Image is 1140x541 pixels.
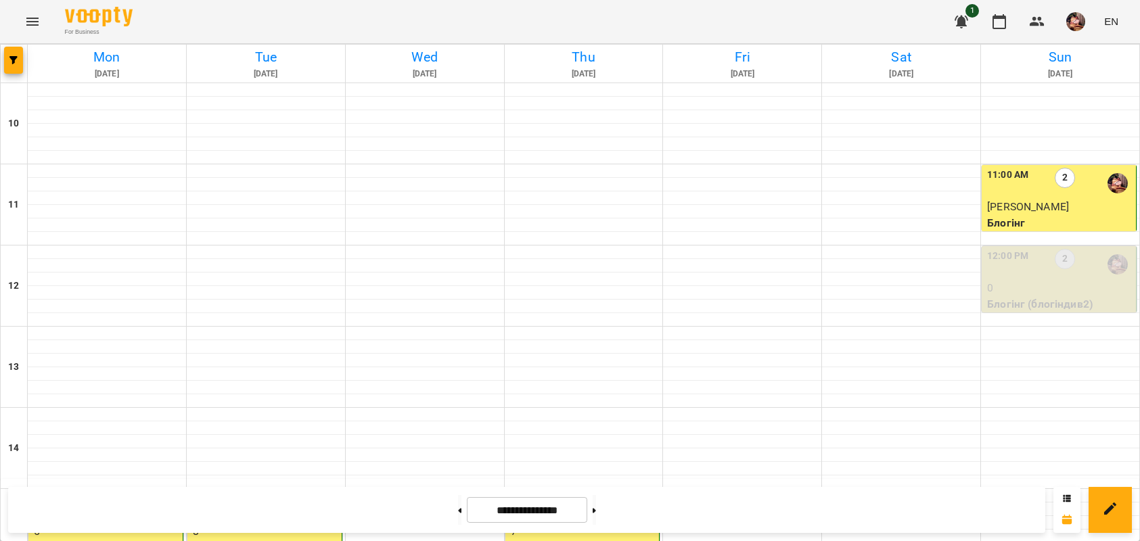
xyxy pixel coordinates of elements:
[189,68,343,80] h6: [DATE]
[965,4,979,18] span: 1
[987,215,1133,231] p: Блогінг
[987,296,1133,312] p: Блогінг (блогіндив2)
[983,47,1137,68] h6: Sun
[507,68,661,80] h6: [DATE]
[16,5,49,38] button: Menu
[1108,173,1128,193] img: Ілля Петруша
[987,200,1069,213] span: [PERSON_NAME]
[987,249,1028,264] label: 12:00 PM
[1108,254,1128,275] img: Ілля Петруша
[348,68,502,80] h6: [DATE]
[1055,249,1075,269] label: 2
[983,68,1137,80] h6: [DATE]
[1099,9,1124,34] button: EN
[1055,168,1075,188] label: 2
[189,47,343,68] h6: Tue
[987,168,1028,183] label: 11:00 AM
[8,116,19,131] h6: 10
[8,360,19,375] h6: 13
[665,68,819,80] h6: [DATE]
[65,28,133,37] span: For Business
[824,47,978,68] h6: Sat
[824,68,978,80] h6: [DATE]
[987,280,1133,296] p: 0
[30,68,184,80] h6: [DATE]
[8,197,19,212] h6: 11
[507,47,661,68] h6: Thu
[8,279,19,293] h6: 12
[8,441,19,456] h6: 14
[1104,14,1118,28] span: EN
[665,47,819,68] h6: Fri
[348,47,502,68] h6: Wed
[30,47,184,68] h6: Mon
[65,7,133,26] img: Voopty Logo
[1066,12,1085,31] img: 2a048b25d2e557de8b1a299ceab23d88.jpg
